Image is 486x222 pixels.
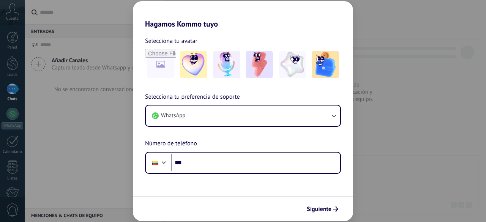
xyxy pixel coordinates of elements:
button: Siguiente [303,203,342,216]
img: -1.jpeg [180,51,207,78]
img: -3.jpeg [246,51,273,78]
div: Colombia: + 57 [148,155,163,171]
img: -2.jpeg [213,51,240,78]
img: -4.jpeg [279,51,306,78]
span: Selecciona tu preferencia de soporte [145,92,240,102]
span: Número de teléfono [145,139,197,149]
button: WhatsApp [146,105,340,126]
h2: Hagamos Kommo tuyo [133,1,353,28]
img: -5.jpeg [312,51,339,78]
span: Siguiente [307,206,331,212]
span: WhatsApp [161,112,185,120]
span: Selecciona tu avatar [145,36,197,46]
